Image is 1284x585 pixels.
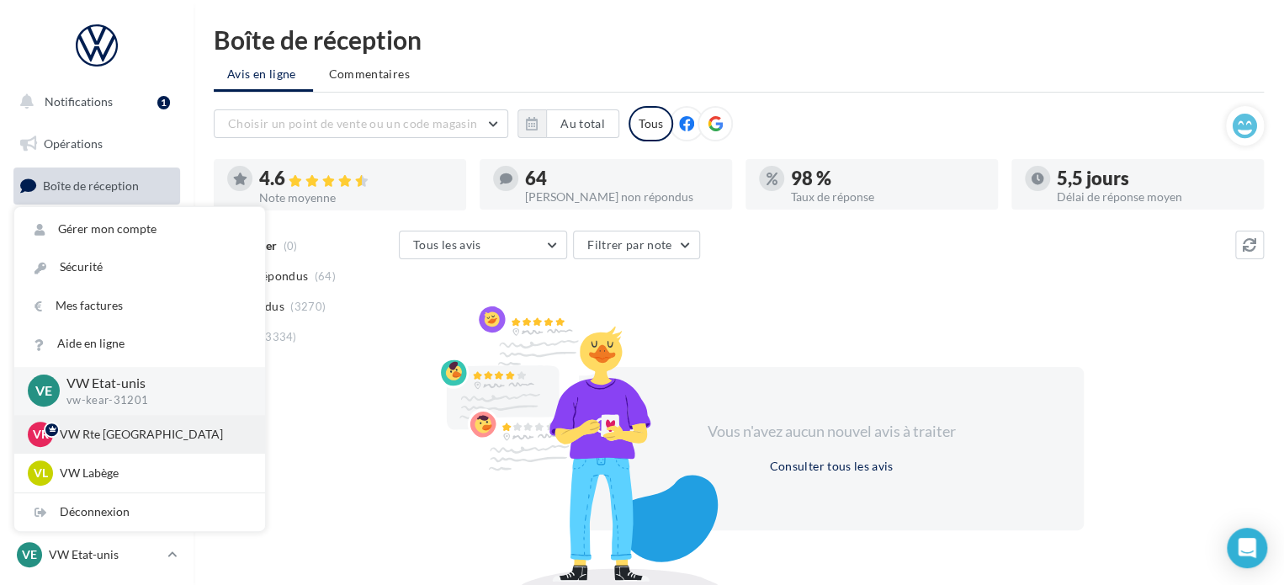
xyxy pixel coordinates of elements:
[10,168,183,204] a: Boîte de réception
[66,374,238,393] p: VW Etat-unis
[259,169,453,189] div: 4.6
[157,96,170,109] div: 1
[10,253,183,289] a: Campagnes
[22,546,37,563] span: VE
[791,169,984,188] div: 98 %
[35,381,52,401] span: VE
[329,66,410,82] span: Commentaires
[230,268,308,285] span: Non répondus
[517,109,619,138] button: Au total
[791,191,984,203] div: Taux de réponse
[14,493,265,531] div: Déconnexion
[43,178,139,193] span: Boîte de réception
[1057,169,1250,188] div: 5,5 jours
[14,325,265,363] a: Aide en ligne
[762,456,899,476] button: Consulter tous les avis
[1227,528,1267,568] div: Open Intercom Messenger
[14,210,265,248] a: Gérer mon compte
[60,465,245,481] p: VW Labège
[33,426,49,443] span: VR
[573,231,700,259] button: Filtrer par note
[45,94,113,109] span: Notifications
[525,169,719,188] div: 64
[315,269,336,283] span: (64)
[10,211,183,247] a: Visibilité en ligne
[10,295,183,330] a: Contacts
[290,300,326,313] span: (3270)
[34,465,48,481] span: VL
[525,191,719,203] div: [PERSON_NAME] non répondus
[10,84,177,120] button: Notifications 1
[687,421,976,443] div: Vous n'avez aucun nouvel avis à traiter
[1057,191,1250,203] div: Délai de réponse moyen
[14,287,265,325] a: Mes factures
[629,106,673,141] div: Tous
[49,546,161,563] p: VW Etat-unis
[228,116,477,130] span: Choisir un point de vente ou un code magasin
[413,237,481,252] span: Tous les avis
[262,330,297,343] span: (3334)
[44,136,103,151] span: Opérations
[546,109,619,138] button: Au total
[14,248,265,286] a: Sécurité
[259,192,453,204] div: Note moyenne
[13,539,180,571] a: VE VW Etat-unis
[10,126,183,162] a: Opérations
[214,27,1264,52] div: Boîte de réception
[214,109,508,138] button: Choisir un point de vente ou un code magasin
[399,231,567,259] button: Tous les avis
[66,393,238,408] p: vw-kear-31201
[10,337,183,372] a: Médiathèque
[10,420,183,470] a: PLV et print personnalisable
[10,476,183,526] a: Campagnes DataOnDemand
[10,379,183,414] a: Calendrier
[60,426,245,443] p: VW Rte [GEOGRAPHIC_DATA]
